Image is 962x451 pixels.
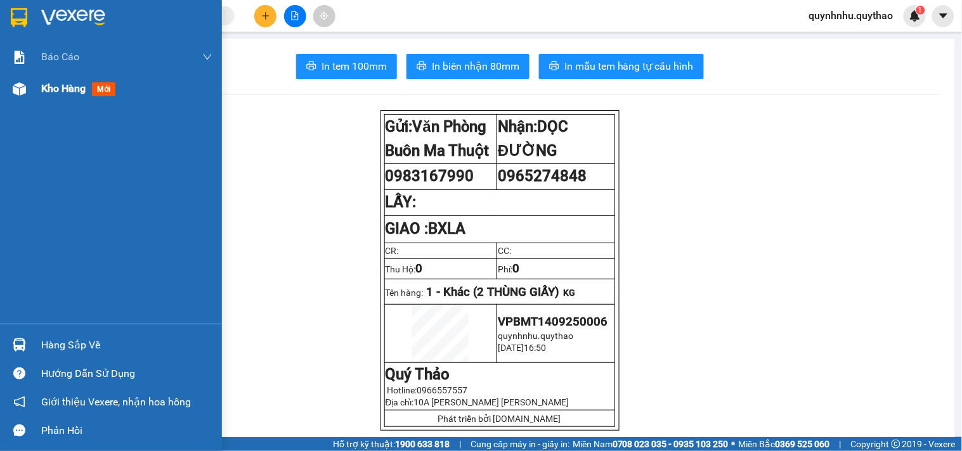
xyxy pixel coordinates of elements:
span: 0983167990 [386,167,474,185]
span: [DATE] [498,343,524,353]
span: 1 - Khác (2 THÙNG GIẤY) [427,285,560,299]
span: 0 [512,262,519,276]
button: printerIn tem 100mm [296,54,397,79]
span: Văn Phòng Buôn Ma Thuột [386,118,490,160]
div: Hàng sắp về [41,336,212,355]
img: warehouse-icon [13,82,26,96]
span: file-add [290,11,299,20]
span: Miền Bắc [739,437,830,451]
span: Gửi: [11,12,30,25]
span: printer [549,61,559,73]
td: CR: [384,243,497,258]
span: Kho hàng [41,82,86,94]
button: caret-down [932,5,954,27]
img: solution-icon [13,51,26,64]
span: 16:50 [524,343,546,353]
span: DỌC ĐƯỜNG [498,118,568,160]
span: aim [320,11,328,20]
td: CC: [497,243,615,258]
span: Cung cấp máy in - giấy in: [471,437,569,451]
span: quynhnhu.quythao [498,331,573,341]
span: message [13,424,25,436]
strong: Nhận: [498,118,568,160]
span: Địa chỉ: [386,397,569,407]
span: DĐ: [108,66,127,79]
div: 0983167990 [11,56,100,74]
div: 0965274848 [108,41,197,59]
strong: GIAO : [386,220,466,238]
img: icon-new-feature [909,10,921,22]
div: DỌC ĐƯỜNG [108,11,197,41]
td: Phát triển bởi [DOMAIN_NAME] [384,410,614,427]
span: plus [261,11,270,20]
span: 0965274848 [498,167,587,185]
img: logo-vxr [11,8,27,27]
button: file-add [284,5,306,27]
strong: 1900 633 818 [395,439,450,449]
span: notification [13,396,25,408]
strong: Quý Thảo [386,365,450,383]
strong: 0708 023 035 - 0935 103 250 [613,439,729,449]
span: printer [417,61,427,73]
button: plus [254,5,276,27]
span: question-circle [13,367,25,379]
span: | [840,437,842,451]
span: caret-down [938,10,949,22]
span: KG [564,288,576,298]
span: 0 [416,262,423,276]
strong: LẤY: [386,193,417,211]
button: printerIn mẫu tem hàng tự cấu hình [539,54,704,79]
button: aim [313,5,335,27]
span: 0966557557 [417,385,468,395]
div: Văn Phòng Buôn Ma Thuột [11,11,100,56]
span: Hỗ trợ kỹ thuật: [333,437,450,451]
img: warehouse-icon [13,338,26,352]
span: Nhận: [108,12,139,25]
span: Miền Nam [573,437,729,451]
span: Giới thiệu Vexere, nhận hoa hồng [41,394,191,410]
p: Tên hàng: [386,285,614,299]
span: In biên nhận 80mm [432,58,519,74]
sup: 1 [916,6,925,15]
span: CR : [10,90,29,103]
div: Hướng dẫn sử dụng [41,364,212,383]
td: Thu Hộ: [384,258,497,279]
td: Phí: [497,258,615,279]
span: BXLA [127,59,174,81]
span: down [202,52,212,62]
button: printerIn biên nhận 80mm [406,54,530,79]
span: In mẫu tem hàng tự cấu hình [564,58,694,74]
span: printer [306,61,316,73]
span: quynhnhu.quythao [799,8,904,23]
span: ⚪️ [732,441,736,447]
span: mới [92,82,115,96]
strong: 0369 525 060 [776,439,830,449]
span: | [459,437,461,451]
span: Hotline: [387,385,468,395]
div: Phản hồi [41,421,212,440]
span: VPBMT1409250006 [498,315,608,329]
span: Báo cáo [41,49,79,65]
span: In tem 100mm [322,58,387,74]
div: 100.000 [10,89,101,104]
span: 10A [PERSON_NAME] [PERSON_NAME] [414,397,569,407]
strong: Gửi: [386,118,490,160]
span: copyright [892,440,900,448]
span: 1 [918,6,923,15]
span: BXLA [429,220,466,238]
